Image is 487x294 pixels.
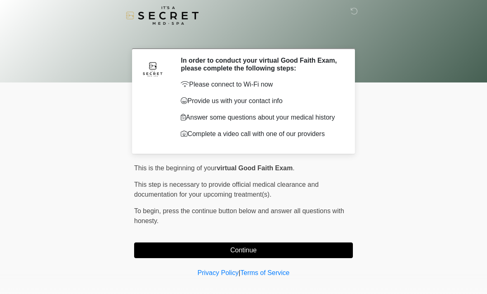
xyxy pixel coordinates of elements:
span: This step is necessary to provide official medical clearance and documentation for your upcoming ... [134,181,319,198]
button: Continue [134,242,353,258]
h1: ‎ ‎ [128,30,359,45]
a: Privacy Policy [198,269,239,276]
span: To begin, [134,207,163,214]
span: . [293,165,294,172]
span: This is the beginning of your [134,165,217,172]
a: | [239,269,240,276]
p: Please connect to Wi-Fi now [181,80,340,89]
img: Agent Avatar [140,56,165,81]
img: It's A Secret Med Spa Logo [126,6,199,25]
span: press the continue button below and answer all questions with honesty. [134,207,344,224]
h2: In order to conduct your virtual Good Faith Exam, please complete the following steps: [181,56,340,72]
strong: virtual Good Faith Exam [217,165,293,172]
p: Provide us with your contact info [181,96,340,106]
p: Complete a video call with one of our providers [181,129,340,139]
p: Answer some questions about your medical history [181,113,340,122]
a: Terms of Service [240,269,289,276]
